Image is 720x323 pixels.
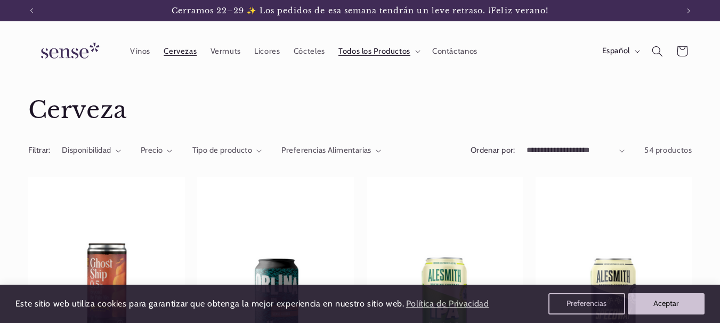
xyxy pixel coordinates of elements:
[62,145,111,155] span: Disponibilidad
[645,39,669,63] summary: Búsqueda
[172,6,548,15] span: Cerramos 22–29 ✨ Los pedidos de esa semana tendrán un leve retraso. ¡Feliz verano!
[123,39,157,63] a: Vinos
[404,295,490,313] a: Política de Privacidad (opens in a new tab)
[28,36,108,67] img: Sense
[192,145,262,156] summary: Tipo de producto (0 seleccionado)
[141,145,163,155] span: Precio
[28,95,692,126] h1: Cerveza
[331,39,425,63] summary: Todos los Productos
[211,46,241,56] span: Vermuts
[141,145,173,156] summary: Precio
[602,45,630,57] span: Español
[24,32,112,71] a: Sense
[248,39,287,63] a: Licores
[471,145,515,155] label: Ordenar por:
[425,39,484,63] a: Contáctanos
[628,293,705,314] button: Aceptar
[192,145,253,155] span: Tipo de producto
[157,39,204,63] a: Cervezas
[338,46,410,56] span: Todos los Productos
[204,39,248,63] a: Vermuts
[28,145,51,156] h2: Filtrar:
[287,39,331,63] a: Cócteles
[254,46,280,56] span: Licores
[548,293,625,314] button: Preferencias
[130,46,150,56] span: Vinos
[281,145,371,155] span: Preferencias Alimentarias
[644,145,692,155] span: 54 productos
[164,46,197,56] span: Cervezas
[281,145,381,156] summary: Preferencias Alimentarias (0 seleccionado)
[294,46,325,56] span: Cócteles
[595,40,645,62] button: Español
[432,46,478,56] span: Contáctanos
[15,299,405,309] span: Este sitio web utiliza cookies para garantizar que obtenga la mejor experiencia en nuestro sitio ...
[62,145,121,156] summary: Disponibilidad (0 seleccionado)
